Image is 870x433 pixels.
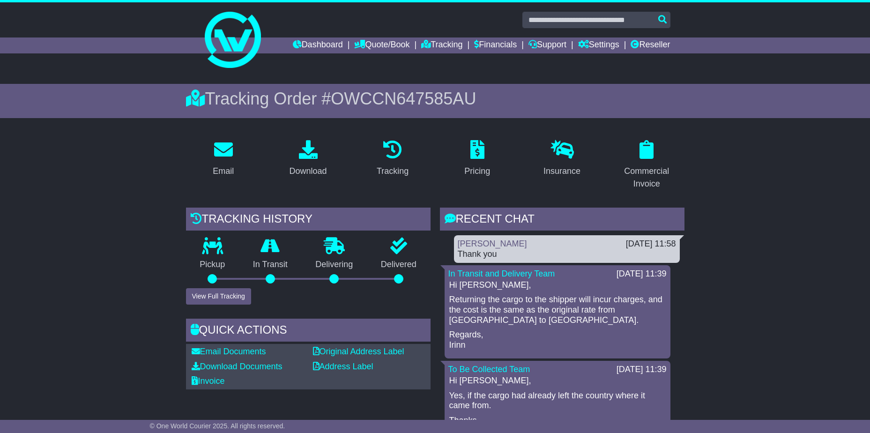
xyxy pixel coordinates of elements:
a: Email Documents [192,347,266,356]
p: Regards, Irinn [449,330,666,350]
a: In Transit and Delivery Team [448,269,555,278]
p: Hi [PERSON_NAME], [449,280,666,291]
a: Tracking [421,37,462,53]
a: Support [528,37,566,53]
a: Dashboard [293,37,343,53]
a: To Be Collected Team [448,365,530,374]
a: Pricing [458,137,496,181]
p: Delivered [367,260,431,270]
a: Insurance [537,137,587,181]
p: Returning the cargo to the shipper will incur charges, and the cost is the same as the original r... [449,295,666,325]
p: Delivering [302,260,367,270]
div: Pricing [464,165,490,178]
div: Tracking Order # [186,89,684,109]
a: Email [207,137,240,181]
a: Download [283,137,333,181]
p: In Transit [239,260,302,270]
p: Pickup [186,260,239,270]
a: Address Label [313,362,373,371]
a: Invoice [192,376,225,386]
p: Thanks, [449,416,666,426]
p: Hi [PERSON_NAME], [449,376,666,386]
div: Tracking history [186,208,431,233]
div: RECENT CHAT [440,208,684,233]
a: Download Documents [192,362,283,371]
p: Yes, if the cargo had already left the country where it came from. [449,391,666,411]
div: Email [213,165,234,178]
div: [DATE] 11:39 [617,269,667,279]
div: [DATE] 11:39 [617,365,667,375]
a: Tracking [371,137,415,181]
div: Insurance [543,165,580,178]
div: Tracking [377,165,409,178]
div: Download [289,165,327,178]
a: Financials [474,37,517,53]
a: Quote/Book [354,37,409,53]
a: Settings [578,37,619,53]
a: Original Address Label [313,347,404,356]
div: Commercial Invoice [615,165,678,190]
div: Thank you [458,249,676,260]
a: [PERSON_NAME] [458,239,527,248]
div: [DATE] 11:58 [626,239,676,249]
span: © One World Courier 2025. All rights reserved. [150,422,285,430]
a: Commercial Invoice [609,137,684,194]
a: Reseller [631,37,670,53]
button: View Full Tracking [186,288,251,305]
span: OWCCN647585AU [331,89,476,108]
div: Quick Actions [186,319,431,344]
